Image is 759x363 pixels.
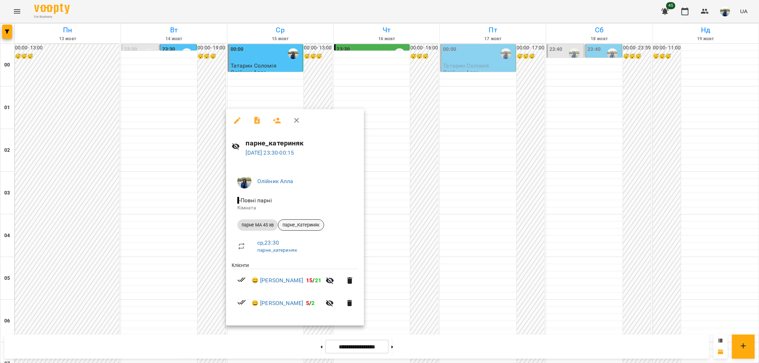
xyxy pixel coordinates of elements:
b: / [306,277,321,284]
span: 21 [315,277,321,284]
a: [DATE] 23:30-00:15 [246,149,294,156]
a: 😀 [PERSON_NAME] [252,276,303,285]
img: 79bf113477beb734b35379532aeced2e.jpg [237,174,252,188]
div: парне_Катериняк [278,219,324,231]
span: 15 [306,277,312,284]
svg: Візит сплачено [237,298,246,306]
a: Олійник Алла [257,178,294,185]
h6: парне_катериняк [246,138,358,149]
ul: Клієнти [232,262,358,317]
span: 2 [312,300,315,306]
p: Кімната [237,204,353,212]
a: ср , 23:30 [257,239,279,246]
span: парне_Катериняк [278,222,324,228]
svg: Візит сплачено [237,276,246,284]
a: 😀 [PERSON_NAME] [252,299,303,308]
span: 5 [306,300,309,306]
a: парне_катериняк [257,247,297,253]
span: парне МА 45 хв [237,222,278,228]
span: - Повні парні [237,197,273,204]
b: / [306,300,315,306]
